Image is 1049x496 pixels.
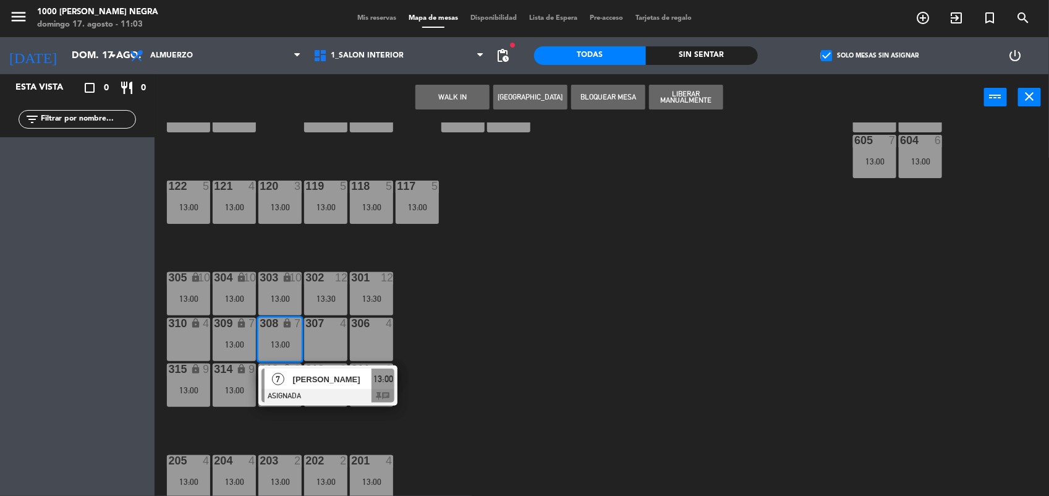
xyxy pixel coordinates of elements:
[915,11,930,25] i: add_circle_outline
[9,7,28,30] button: menu
[248,318,256,329] div: 7
[373,372,393,387] span: 13:00
[294,181,302,192] div: 3
[305,455,306,466] div: 202
[258,203,302,212] div: 13:00
[821,50,832,61] span: check_box
[213,203,256,212] div: 13:00
[213,477,256,486] div: 13:00
[386,318,393,329] div: 4
[104,81,109,95] span: 0
[190,318,201,328] i: lock
[294,364,302,375] div: 9
[168,364,169,375] div: 315
[304,203,347,212] div: 13:00
[351,15,402,22] span: Mis reservas
[167,203,210,212] div: 13:00
[150,51,193,60] span: Almuerzo
[203,318,210,329] div: 4
[82,80,97,95] i: crop_square
[402,15,464,22] span: Mapa de mesas
[203,181,210,192] div: 5
[899,157,942,166] div: 13:00
[415,85,490,109] button: WALK IN
[649,85,723,109] button: Liberar Manualmente
[340,181,347,192] div: 5
[493,85,567,109] button: [GEOGRAPHIC_DATA]
[272,373,284,385] span: 7
[37,19,158,31] div: domingo 17. agosto - 11:03
[168,318,169,329] div: 310
[509,41,517,49] span: fiber_manual_record
[167,386,210,395] div: 13:00
[37,6,158,19] div: 1000 [PERSON_NAME] Negra
[168,455,169,466] div: 205
[629,15,698,22] span: Tarjetas de regalo
[248,455,256,466] div: 4
[305,181,306,192] div: 119
[646,46,758,65] div: Sin sentar
[304,294,347,303] div: 13:30
[821,50,919,61] label: Solo mesas sin asignar
[282,364,292,374] i: lock
[305,318,306,329] div: 307
[534,46,646,65] div: Todas
[304,477,347,486] div: 13:00
[351,181,352,192] div: 118
[282,272,292,283] i: lock
[351,455,352,466] div: 201
[431,181,439,192] div: 5
[984,88,1007,106] button: power_input
[571,85,645,109] button: Bloquear Mesa
[305,272,306,283] div: 302
[294,455,302,466] div: 2
[331,51,404,60] span: 1_SALON INTERIOR
[523,15,584,22] span: Lista de Espera
[9,7,28,26] i: menu
[1018,88,1041,106] button: close
[351,272,352,283] div: 301
[248,364,256,375] div: 9
[1022,89,1037,104] i: close
[350,477,393,486] div: 13:00
[198,272,210,283] div: 10
[213,386,256,395] div: 13:00
[282,318,292,328] i: lock
[106,48,121,63] i: arrow_drop_down
[949,11,964,25] i: exit_to_app
[1016,11,1030,25] i: search
[386,181,393,192] div: 5
[203,364,210,375] div: 9
[190,272,201,283] i: lock
[988,89,1003,104] i: power_input
[168,181,169,192] div: 122
[167,294,210,303] div: 13:00
[496,48,511,63] span: pending_actions
[25,112,40,127] i: filter_list
[1008,48,1023,63] i: power_settings_new
[236,318,247,328] i: lock
[386,455,393,466] div: 4
[289,272,302,283] div: 10
[982,11,997,25] i: turned_in_not
[40,113,135,126] input: Filtrar por nombre...
[854,135,855,146] div: 605
[119,80,134,95] i: restaurant
[167,477,210,486] div: 13:00
[203,455,210,466] div: 4
[258,294,302,303] div: 13:00
[889,135,896,146] div: 7
[190,364,201,374] i: lock
[213,340,256,349] div: 13:00
[236,364,247,374] i: lock
[6,80,89,95] div: Esta vista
